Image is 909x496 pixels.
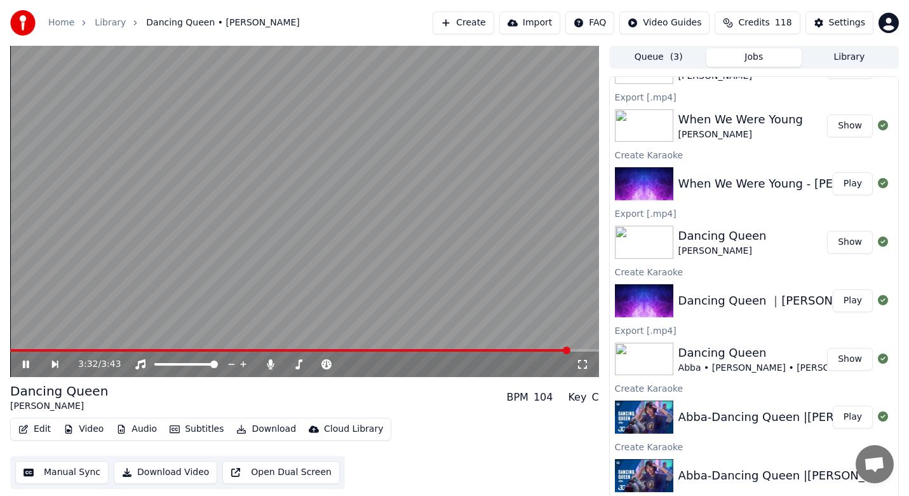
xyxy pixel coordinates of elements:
div: Export [.mp4] [610,89,898,104]
button: Play [833,172,873,195]
div: BPM [506,390,528,405]
div: 104 [534,390,553,405]
div: Create Karaoke [610,264,898,279]
div: Create Karaoke [610,380,898,396]
button: Video Guides [619,11,710,34]
div: Export [.mp4] [610,205,898,221]
span: 3:32 [78,358,98,371]
div: Export [.mp4] [610,322,898,338]
nav: breadcrumb [48,17,300,29]
button: Video [58,420,109,438]
button: Download [231,420,301,438]
div: Cloud Library [324,423,383,436]
a: Home [48,17,74,29]
div: [PERSON_NAME] [678,245,767,258]
button: Import [499,11,560,34]
button: Open Dual Screen [222,461,340,484]
span: 3:43 [101,358,121,371]
button: Manual Sync [15,461,109,484]
div: Settings [829,17,865,29]
img: youka [10,10,36,36]
button: Play [833,406,873,429]
button: Audio [111,420,162,438]
span: Credits [738,17,769,29]
div: C [591,390,598,405]
button: Show [827,348,873,371]
button: Queue [611,48,706,67]
button: Credits118 [715,11,800,34]
button: Show [827,114,873,137]
button: Play [833,289,873,312]
div: Dancing Queen [10,382,108,400]
button: FAQ [565,11,614,34]
div: Create Karaoke [610,147,898,162]
button: Jobs [706,48,802,67]
a: Library [95,17,126,29]
div: [PERSON_NAME] [10,400,108,413]
button: Create [433,11,494,34]
button: Edit [13,420,56,438]
div: Dancing Queen [678,227,767,245]
span: ( 3 ) [670,51,683,64]
div: / [78,358,109,371]
button: Settings [805,11,873,34]
button: Download Video [114,461,217,484]
span: 118 [775,17,792,29]
div: When We Were Young [678,111,803,128]
div: Key [568,390,586,405]
div: [PERSON_NAME] [678,128,803,141]
span: Dancing Queen • [PERSON_NAME] [146,17,299,29]
button: Show [827,231,873,254]
button: Subtitles [165,420,229,438]
div: Create Karaoke [610,439,898,454]
button: Library [802,48,897,67]
div: Open chat [856,445,894,483]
